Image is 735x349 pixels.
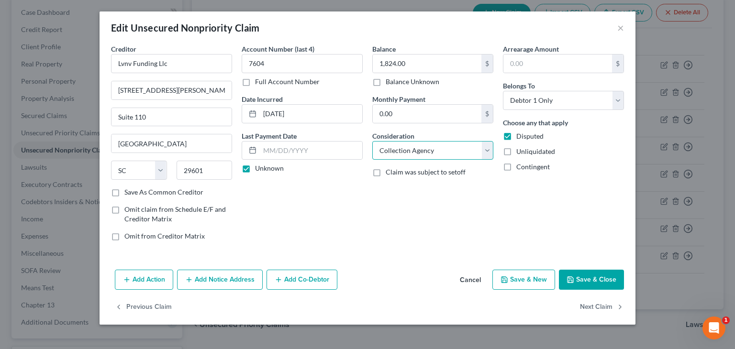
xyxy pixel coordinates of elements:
[452,271,489,290] button: Cancel
[580,297,624,317] button: Next Claim
[255,77,320,87] label: Full Account Number
[386,168,466,176] span: Claim was subject to setoff
[559,270,624,290] button: Save & Close
[612,55,624,73] div: $
[373,55,481,73] input: 0.00
[111,108,232,126] input: Apt, Suite, etc...
[481,105,493,123] div: $
[372,44,396,54] label: Balance
[115,270,173,290] button: Add Action
[516,163,550,171] span: Contingent
[242,131,297,141] label: Last Payment Date
[617,22,624,33] button: ×
[255,164,284,173] label: Unknown
[177,161,233,180] input: Enter zip...
[492,270,555,290] button: Save & New
[111,45,136,53] span: Creditor
[503,82,535,90] span: Belongs To
[115,297,172,317] button: Previous Claim
[111,134,232,153] input: Enter city...
[373,105,481,123] input: 0.00
[372,131,414,141] label: Consideration
[260,105,362,123] input: MM/DD/YYYY
[111,21,260,34] div: Edit Unsecured Nonpriority Claim
[242,94,283,104] label: Date Incurred
[124,232,205,240] span: Omit from Creditor Matrix
[516,147,555,155] span: Unliquidated
[481,55,493,73] div: $
[177,270,263,290] button: Add Notice Address
[503,55,612,73] input: 0.00
[124,187,203,197] label: Save As Common Creditor
[242,44,314,54] label: Account Number (last 4)
[503,44,559,54] label: Arrearage Amount
[267,270,337,290] button: Add Co-Debtor
[702,316,725,339] iframe: Intercom live chat
[722,316,730,324] span: 1
[111,81,232,99] input: Enter address...
[372,94,425,104] label: Monthly Payment
[386,77,439,87] label: Balance Unknown
[260,142,362,160] input: MM/DD/YYYY
[516,132,544,140] span: Disputed
[503,118,568,128] label: Choose any that apply
[242,54,363,73] input: XXXX
[111,54,232,73] input: Search creditor by name...
[124,205,226,223] span: Omit claim from Schedule E/F and Creditor Matrix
